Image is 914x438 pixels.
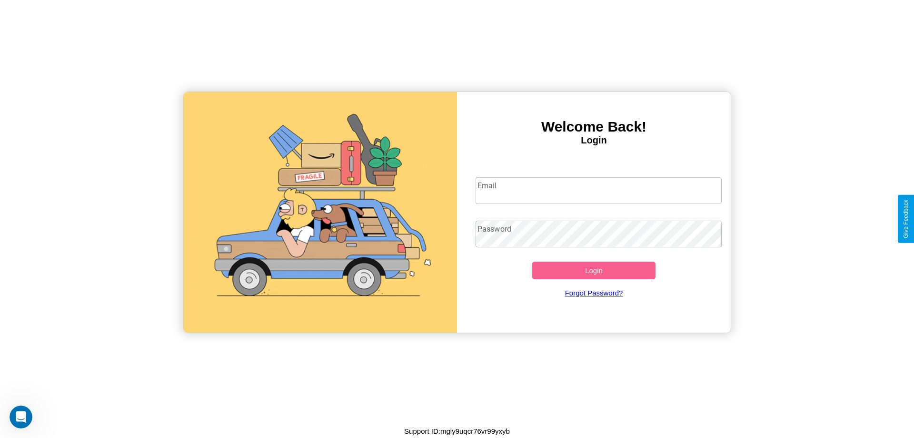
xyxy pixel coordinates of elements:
div: Give Feedback [903,200,909,238]
p: Support ID: mgly9uqcr76vr99yxyb [404,425,510,438]
h4: Login [457,135,731,146]
h3: Welcome Back! [457,119,731,135]
a: Forgot Password? [471,279,717,306]
img: gif [183,92,457,333]
iframe: Intercom live chat [10,406,32,428]
button: Login [532,262,656,279]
